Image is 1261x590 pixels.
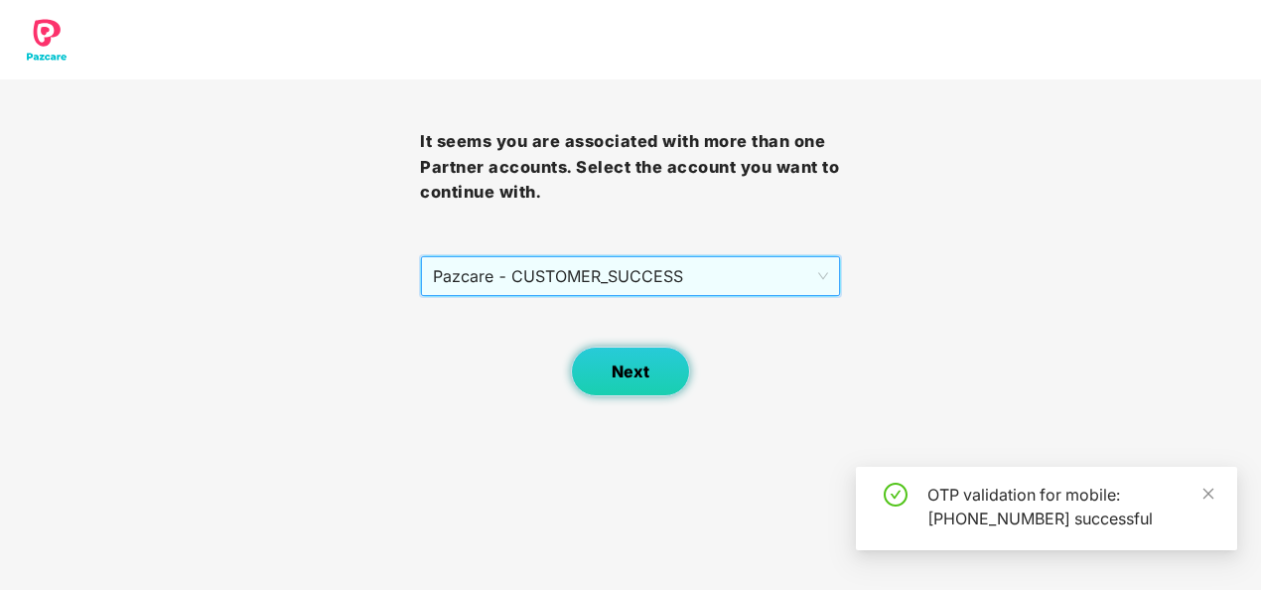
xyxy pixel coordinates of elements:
span: Next [612,363,649,381]
h3: It seems you are associated with more than one Partner accounts. Select the account you want to c... [420,129,840,206]
div: OTP validation for mobile: [PHONE_NUMBER] successful [927,483,1213,530]
span: Pazcare - CUSTOMER_SUCCESS [433,257,827,295]
button: Next [571,347,690,396]
span: check-circle [884,483,908,507]
span: close [1201,487,1215,501]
